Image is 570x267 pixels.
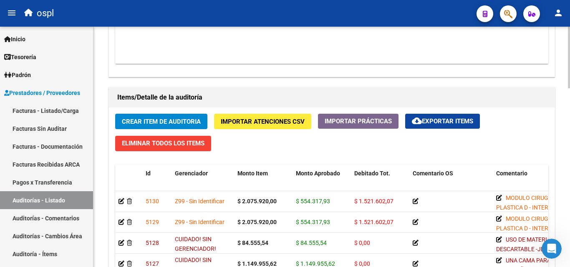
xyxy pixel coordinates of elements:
[351,165,409,201] datatable-header-cell: Debitado Tot.
[175,170,208,177] span: Gerenciador
[115,114,207,129] button: Crear Item de Auditoria
[354,170,390,177] span: Debitado Tot.
[237,260,277,267] strong: $ 1.149.955,62
[354,219,393,225] span: $ 1.521.602,07
[4,70,31,80] span: Padrón
[318,114,398,129] button: Importar Prácticas
[496,170,527,177] span: Comentario
[4,52,36,62] span: Tesorería
[146,240,159,246] span: 5128
[354,260,370,267] span: $ 0,00
[146,219,159,225] span: 5129
[7,8,17,18] mat-icon: menu
[172,165,234,201] datatable-header-cell: Gerenciador
[553,8,563,18] mat-icon: person
[296,170,340,177] span: Monto Aprobado
[413,170,453,177] span: Comentario OS
[175,198,224,205] span: Z99 - Sin Identificar
[146,260,159,267] span: 5127
[234,165,293,201] datatable-header-cell: Monto Item
[237,219,277,225] strong: $ 2.075.920,00
[122,140,204,147] span: Eliminar Todos los Items
[354,240,370,246] span: $ 0,00
[296,198,330,205] span: $ 554.317,93
[237,198,277,205] strong: $ 2.075.920,00
[354,198,393,205] span: $ 1.521.602,07
[325,117,392,125] span: Importar Prácticas
[296,219,330,225] span: $ 554.317,93
[293,165,351,201] datatable-header-cell: Monto Aprobado
[115,136,211,151] button: Eliminar Todos los Items
[4,88,80,97] span: Prestadores / Proveedores
[142,165,172,201] datatable-header-cell: Id
[214,114,311,129] button: Importar Atenciones CSV
[4,35,25,44] span: Inicio
[542,239,562,259] iframe: Intercom live chat
[175,236,216,252] span: CUIDADO! SIN GERENCIADOR!
[412,116,422,126] mat-icon: cloud_download
[237,170,268,177] span: Monto Item
[175,219,224,225] span: Z99 - Sin Identificar
[146,170,151,177] span: Id
[296,240,327,246] span: $ 84.555,54
[117,91,546,104] h1: Items/Detalle de la auditoría
[122,118,201,125] span: Crear Item de Auditoria
[405,114,480,129] button: Exportar Items
[221,118,305,125] span: Importar Atenciones CSV
[296,260,335,267] span: $ 1.149.955,62
[237,240,268,246] strong: $ 84.555,54
[146,198,159,205] span: 5130
[37,4,54,22] span: ospl
[412,117,473,125] span: Exportar Items
[409,165,493,201] datatable-header-cell: Comentario OS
